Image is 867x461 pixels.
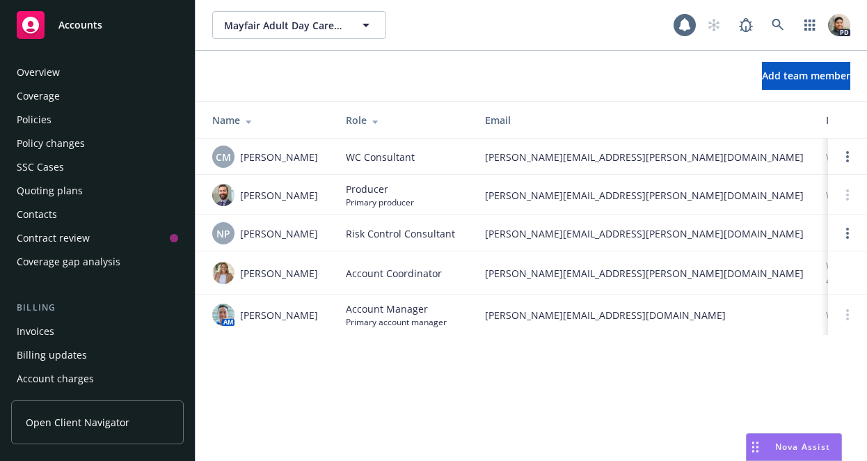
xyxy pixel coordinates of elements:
div: Coverage gap analysis [17,251,120,273]
button: Add team member [762,62,850,90]
a: Open options [839,148,856,165]
div: Contacts [17,203,57,226]
img: photo [828,14,850,36]
div: Policies [17,109,51,131]
span: Producer [346,182,414,196]
span: [PERSON_NAME] [240,150,318,164]
a: Start snowing [700,11,728,39]
a: Report a Bug [732,11,760,39]
span: [PERSON_NAME][EMAIL_ADDRESS][PERSON_NAME][DOMAIN_NAME] [485,266,804,281]
span: NP [216,226,230,241]
a: Policies [11,109,184,131]
div: Billing updates [17,344,87,366]
a: Contract review [11,227,184,249]
a: Quoting plans [11,180,184,202]
div: Billing [11,301,184,315]
span: Accounts [58,19,102,31]
span: Add team member [762,69,850,82]
div: Invoices [17,320,54,343]
a: Search [764,11,792,39]
div: Name [212,113,324,127]
a: Overview [11,61,184,84]
span: Primary account manager [346,316,447,328]
a: Coverage [11,85,184,107]
div: Role [346,113,463,127]
a: Coverage gap analysis [11,251,184,273]
span: [PERSON_NAME][EMAIL_ADDRESS][PERSON_NAME][DOMAIN_NAME] [485,188,804,203]
span: [PERSON_NAME][EMAIL_ADDRESS][PERSON_NAME][DOMAIN_NAME] [485,226,804,241]
span: [PERSON_NAME] [240,266,318,281]
span: Risk Control Consultant [346,226,455,241]
span: [PERSON_NAME][EMAIL_ADDRESS][PERSON_NAME][DOMAIN_NAME] [485,150,804,164]
a: Switch app [796,11,824,39]
button: Mayfair Adult Day Care, Inc. [212,11,386,39]
span: [PERSON_NAME] [240,308,318,322]
span: [PERSON_NAME] [240,188,318,203]
a: Invoices [11,320,184,343]
div: SSC Cases [17,156,64,178]
div: Drag to move [747,434,764,460]
span: [PERSON_NAME][EMAIL_ADDRESS][DOMAIN_NAME] [485,308,804,322]
span: CM [216,150,231,164]
span: Account Manager [346,302,447,316]
a: Accounts [11,6,184,45]
a: Billing updates [11,344,184,366]
div: Coverage [17,85,60,107]
span: Open Client Navigator [26,415,129,430]
span: Primary producer [346,196,414,208]
span: Nova Assist [775,441,830,453]
span: Account Coordinator [346,266,442,281]
span: WC Consultant [346,150,415,164]
a: Policy changes [11,132,184,155]
button: Nova Assist [746,433,842,461]
span: Mayfair Adult Day Care, Inc. [224,18,344,33]
div: Policy changes [17,132,85,155]
div: Contract review [17,227,90,249]
div: Quoting plans [17,180,83,202]
div: Email [485,113,804,127]
img: photo [212,184,234,206]
div: Account charges [17,368,94,390]
img: photo [212,262,234,284]
a: Account charges [11,368,184,390]
a: Open options [839,225,856,242]
img: photo [212,304,234,326]
a: SSC Cases [11,156,184,178]
span: [PERSON_NAME] [240,226,318,241]
div: Overview [17,61,60,84]
a: Contacts [11,203,184,226]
